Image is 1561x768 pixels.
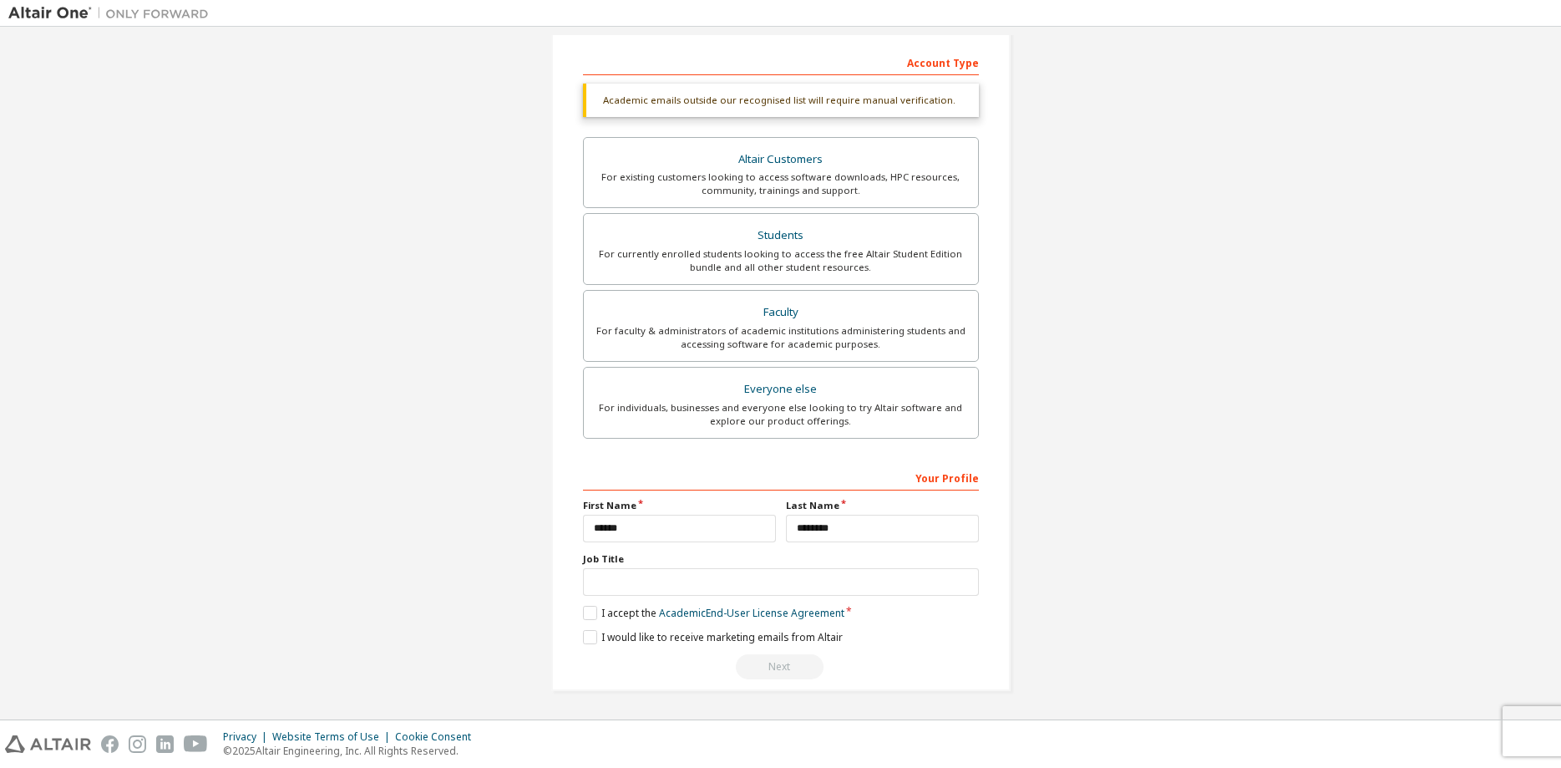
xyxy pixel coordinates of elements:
label: Last Name [786,499,979,512]
a: Academic End-User License Agreement [659,606,844,620]
div: Faculty [594,301,968,324]
div: For individuals, businesses and everyone else looking to try Altair software and explore our prod... [594,401,968,428]
div: Your Profile [583,464,979,491]
label: I would like to receive marketing emails from Altair [583,630,843,644]
div: For currently enrolled students looking to access the free Altair Student Edition bundle and all ... [594,247,968,274]
img: instagram.svg [129,735,146,753]
div: Students [594,224,968,247]
img: linkedin.svg [156,735,174,753]
div: For existing customers looking to access software downloads, HPC resources, community, trainings ... [594,170,968,197]
div: Read and acccept EULA to continue [583,654,979,679]
label: I accept the [583,606,844,620]
div: Account Type [583,48,979,75]
img: youtube.svg [184,735,208,753]
div: Cookie Consent [395,730,481,744]
img: facebook.svg [101,735,119,753]
div: Website Terms of Use [272,730,395,744]
img: altair_logo.svg [5,735,91,753]
div: Everyone else [594,378,968,401]
img: Altair One [8,5,217,22]
div: Altair Customers [594,148,968,171]
label: Job Title [583,552,979,566]
div: Academic emails outside our recognised list will require manual verification. [583,84,979,117]
label: First Name [583,499,776,512]
div: Privacy [223,730,272,744]
p: © 2025 Altair Engineering, Inc. All Rights Reserved. [223,744,481,758]
div: For faculty & administrators of academic institutions administering students and accessing softwa... [594,324,968,351]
